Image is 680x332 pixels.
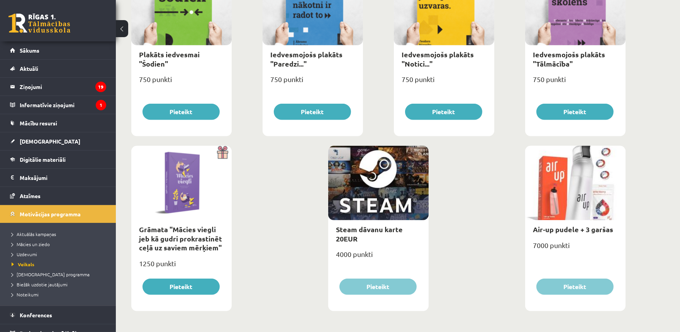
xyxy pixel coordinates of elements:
[10,151,106,168] a: Digitālie materiāli
[394,73,494,92] div: 750 punkti
[10,78,106,96] a: Ziņojumi19
[12,271,108,278] a: [DEMOGRAPHIC_DATA] programma
[536,104,614,120] button: Pieteikt
[12,291,108,298] a: Noteikumi
[20,78,106,96] legend: Ziņojumi
[10,96,106,114] a: Informatīvie ziņojumi1
[20,210,81,217] span: Motivācijas programma
[20,47,39,54] span: Sākums
[20,65,38,72] span: Aktuāli
[142,279,220,295] button: Pieteikt
[12,231,56,237] span: Aktuālās kampaņas
[525,73,626,92] div: 750 punkti
[8,14,70,33] a: Rīgas 1. Tālmācības vidusskola
[131,73,232,92] div: 750 punkti
[12,251,37,257] span: Uzdevumi
[20,96,106,114] legend: Informatīvie ziņojumi
[139,50,200,68] a: Plakāts iedvesmai "Šodien"
[10,187,106,205] a: Atzīmes
[10,169,106,187] a: Maksājumi
[263,73,363,92] div: 750 punkti
[270,50,343,68] a: Iedvesmojošs plakāts "Paredzi..."
[12,241,108,248] a: Mācies un ziedo
[12,251,108,258] a: Uzdevumi
[405,104,482,120] button: Pieteikt
[20,120,57,127] span: Mācību resursi
[10,132,106,150] a: [DEMOGRAPHIC_DATA]
[12,261,34,267] span: Veikals
[10,60,106,77] a: Aktuāli
[20,156,66,163] span: Digitālie materiāli
[20,138,80,145] span: [DEMOGRAPHIC_DATA]
[339,279,417,295] button: Pieteikt
[20,169,106,187] legend: Maksājumi
[12,291,39,298] span: Noteikumi
[95,82,106,92] i: 19
[20,311,52,318] span: Konferences
[96,100,106,110] i: 1
[12,281,108,288] a: Biežāk uzdotie jautājumi
[131,257,232,276] div: 1250 punkti
[533,225,613,234] a: Air-up pudele + 3 garšas
[12,241,50,247] span: Mācies un ziedo
[533,50,605,68] a: Iedvesmojošs plakāts "Tālmācība"
[336,225,403,243] a: Steam dāvanu karte 20EUR
[274,104,351,120] button: Pieteikt
[536,279,614,295] button: Pieteikt
[10,41,106,59] a: Sākums
[214,146,232,159] img: Dāvana ar pārsteigumu
[12,271,90,277] span: [DEMOGRAPHIC_DATA] programma
[142,104,220,120] button: Pieteikt
[10,205,106,223] a: Motivācijas programma
[10,114,106,132] a: Mācību resursi
[10,306,106,324] a: Konferences
[402,50,474,68] a: Iedvesmojošs plakāts "Notici..."
[20,192,41,199] span: Atzīmes
[525,239,626,258] div: 7000 punkti
[12,261,108,268] a: Veikals
[12,281,68,288] span: Biežāk uzdotie jautājumi
[328,248,429,267] div: 4000 punkti
[12,231,108,238] a: Aktuālās kampaņas
[139,225,222,252] a: Grāmata "Mācies viegli jeb kā gudri prokrastinēt ceļā uz saviem mērķiem"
